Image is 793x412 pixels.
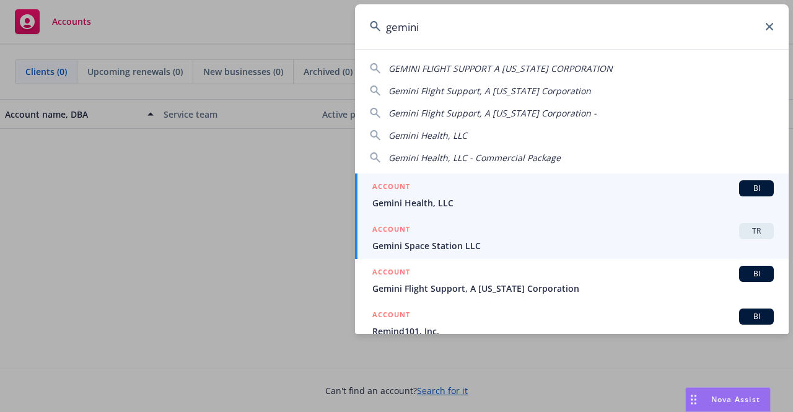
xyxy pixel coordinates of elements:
h5: ACCOUNT [372,180,410,195]
span: GEMINI FLIGHT SUPPORT A [US_STATE] CORPORATION [388,63,613,74]
span: BI [744,311,769,322]
a: ACCOUNTTRGemini Space Station LLC [355,216,789,259]
a: ACCOUNTBIRemind101, Inc. [355,302,789,344]
div: Drag to move [686,388,701,411]
span: Gemini Health, LLC [372,196,774,209]
span: Gemini Health, LLC - Commercial Package [388,152,561,164]
h5: ACCOUNT [372,309,410,323]
span: BI [744,183,769,194]
span: Gemini Flight Support, A [US_STATE] Corporation [388,85,591,97]
input: Search... [355,4,789,49]
h5: ACCOUNT [372,223,410,238]
span: Gemini Flight Support, A [US_STATE] Corporation [372,282,774,295]
span: TR [744,226,769,237]
span: Gemini Space Station LLC [372,239,774,252]
a: ACCOUNTBIGemini Health, LLC [355,173,789,216]
span: BI [744,268,769,279]
a: ACCOUNTBIGemini Flight Support, A [US_STATE] Corporation [355,259,789,302]
span: Nova Assist [711,394,760,405]
span: Gemini Health, LLC [388,129,467,141]
h5: ACCOUNT [372,266,410,281]
button: Nova Assist [685,387,771,412]
span: Remind101, Inc. [372,325,774,338]
span: Gemini Flight Support, A [US_STATE] Corporation - [388,107,597,119]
